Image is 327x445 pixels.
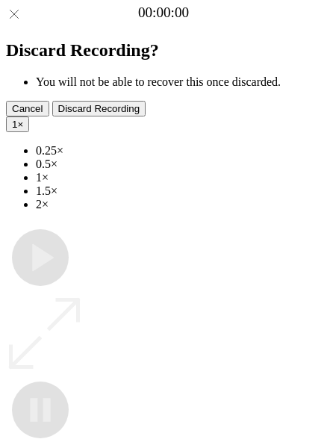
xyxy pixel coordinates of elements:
[52,101,146,116] button: Discard Recording
[6,40,321,60] h2: Discard Recording?
[36,171,321,184] li: 1×
[138,4,189,21] a: 00:00:00
[12,119,17,130] span: 1
[36,198,321,211] li: 2×
[36,144,321,158] li: 0.25×
[6,116,29,132] button: 1×
[36,158,321,171] li: 0.5×
[6,101,49,116] button: Cancel
[36,184,321,198] li: 1.5×
[36,75,321,89] li: You will not be able to recover this once discarded.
